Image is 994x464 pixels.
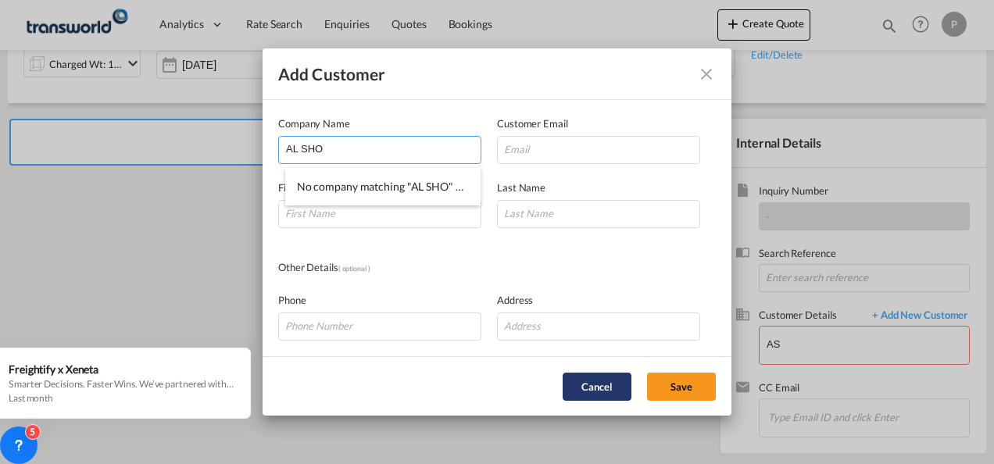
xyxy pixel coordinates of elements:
[285,168,481,205] li: No company matching "AL SHO" were found.
[278,64,309,84] span: Add
[497,200,700,228] input: Last Name
[286,137,481,160] input: Company
[647,373,716,401] button: Save
[497,117,568,130] span: Customer Email
[697,65,716,84] md-icon: icon-close
[278,294,306,306] span: Phone
[497,181,545,194] span: Last Name
[278,181,327,194] span: First Name
[312,64,385,84] span: Customer
[278,200,481,228] input: First Name
[263,48,731,416] md-dialog: Add Customer Company ...
[278,117,350,130] span: Company Name
[497,294,533,306] span: Address
[278,259,497,277] div: Other Details
[497,136,700,164] input: Email
[278,312,481,341] input: Phone Number
[497,312,700,341] input: Address
[338,264,370,273] span: ( optional )
[563,373,631,401] button: Cancel
[691,59,722,90] button: icon-close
